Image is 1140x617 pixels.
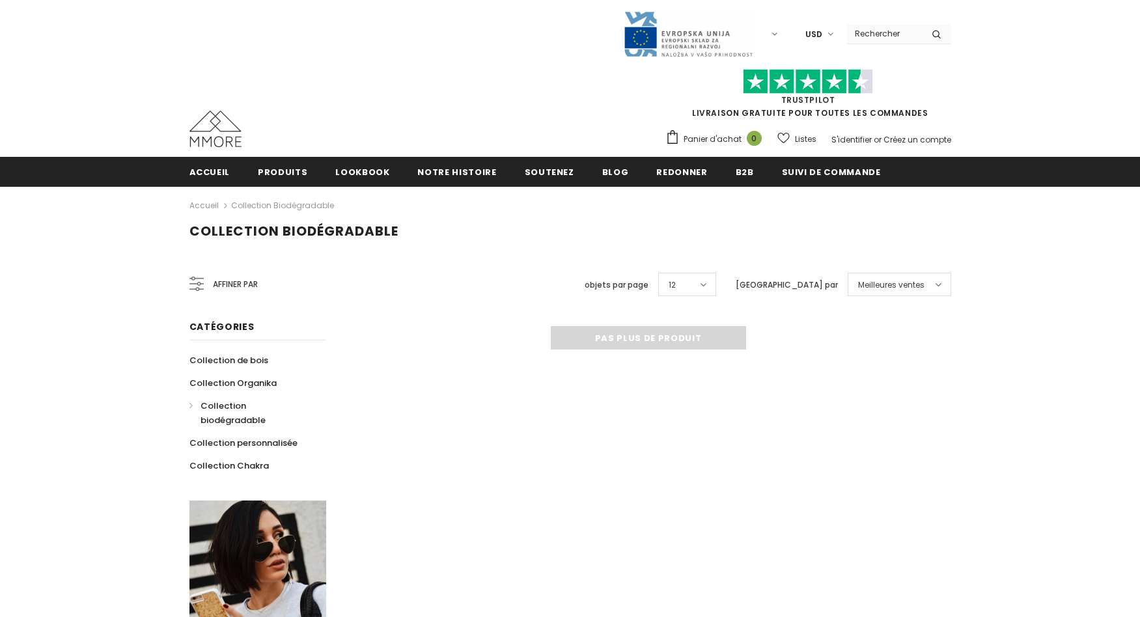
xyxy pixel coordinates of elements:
a: Collection Organika [189,372,277,394]
a: Blog [602,157,629,186]
span: 0 [747,131,762,146]
span: Blog [602,166,629,178]
span: Collection personnalisée [189,437,298,449]
span: Suivi de commande [782,166,881,178]
a: Listes [777,128,816,150]
a: Accueil [189,157,230,186]
a: S'identifier [831,134,872,145]
a: B2B [736,157,754,186]
span: Collection de bois [189,354,268,366]
span: 12 [669,279,676,292]
span: Collection biodégradable [201,400,266,426]
span: Notre histoire [417,166,496,178]
span: Listes [795,133,816,146]
a: Créez un compte [883,134,951,145]
a: soutenez [525,157,574,186]
a: Suivi de commande [782,157,881,186]
span: Catégories [189,320,255,333]
a: Collection de bois [189,349,268,372]
img: Cas MMORE [189,111,242,147]
a: Produits [258,157,307,186]
span: Panier d'achat [684,133,742,146]
a: Lookbook [335,157,389,186]
span: Collection Chakra [189,459,269,472]
input: Search Site [847,24,922,43]
span: Lookbook [335,166,389,178]
a: Javni Razpis [623,28,753,39]
span: B2B [736,166,754,178]
a: Notre histoire [417,157,496,186]
span: Produits [258,166,307,178]
a: Collection biodégradable [189,394,312,432]
a: Panier d'achat 0 [665,130,768,149]
span: Meilleures ventes [858,279,925,292]
a: Collection Chakra [189,454,269,477]
span: soutenez [525,166,574,178]
span: Accueil [189,166,230,178]
label: objets par page [585,279,648,292]
span: or [874,134,882,145]
span: USD [805,28,822,41]
span: Affiner par [213,277,258,292]
img: Faites confiance aux étoiles pilotes [743,69,873,94]
span: Collection biodégradable [189,222,398,240]
span: Collection Organika [189,377,277,389]
a: Collection personnalisée [189,432,298,454]
a: Accueil [189,198,219,213]
span: LIVRAISON GRATUITE POUR TOUTES LES COMMANDES [665,75,951,118]
a: Collection biodégradable [231,200,334,211]
label: [GEOGRAPHIC_DATA] par [736,279,838,292]
span: Redonner [656,166,707,178]
a: TrustPilot [781,94,835,105]
a: Redonner [656,157,707,186]
img: Javni Razpis [623,10,753,58]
